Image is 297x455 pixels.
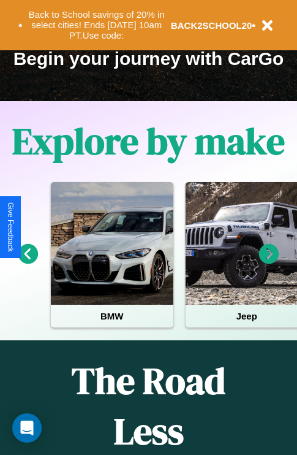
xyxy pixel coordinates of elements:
div: Give Feedback [6,202,15,252]
button: Back to School savings of 20% in select cities! Ends [DATE] 10am PT.Use code: [23,6,171,44]
div: Open Intercom Messenger [12,413,42,443]
b: BACK2SCHOOL20 [171,20,252,31]
h4: BMW [51,305,173,327]
h1: Explore by make [12,116,285,166]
